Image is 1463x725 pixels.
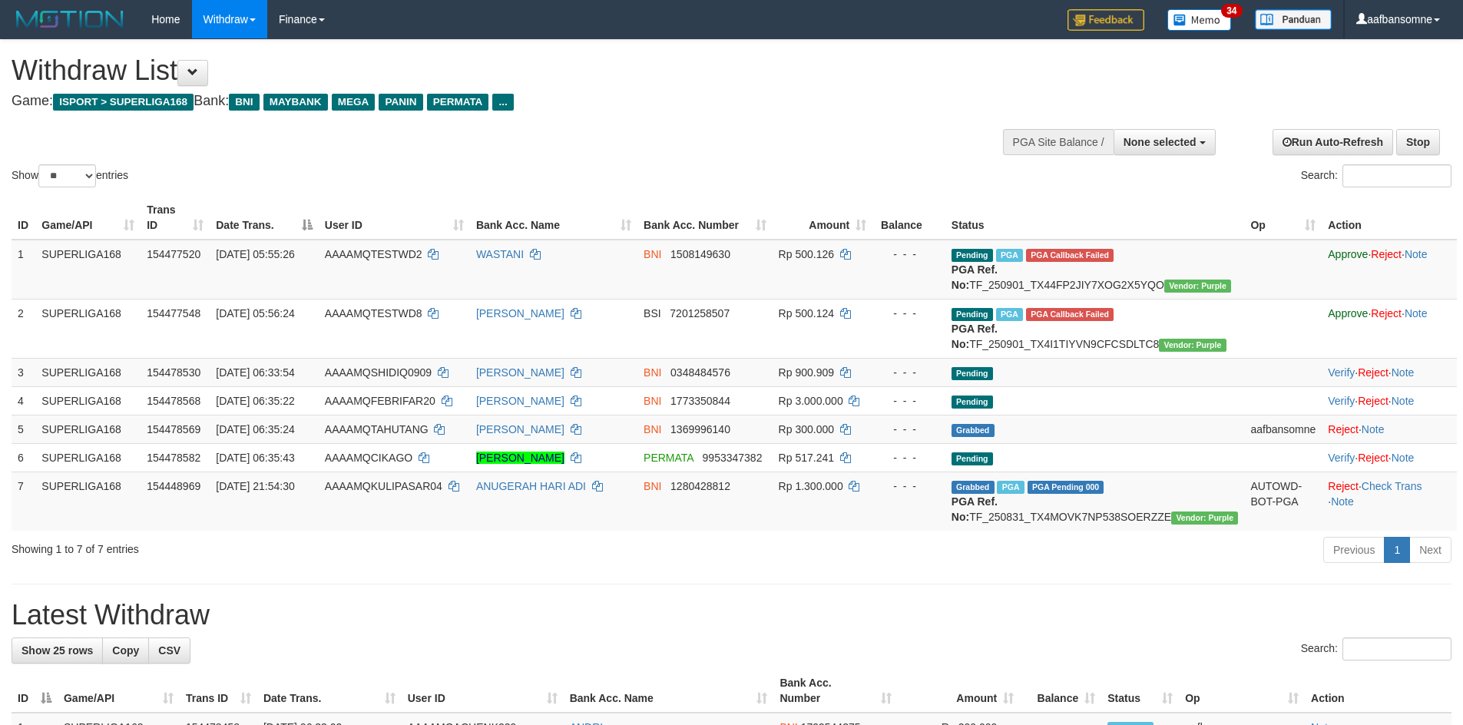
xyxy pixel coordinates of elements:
a: Verify [1328,452,1355,464]
th: Bank Acc. Number: activate to sort column ascending [773,669,898,713]
th: Op: activate to sort column ascending [1244,196,1322,240]
span: 154448969 [147,480,200,492]
th: Amount: activate to sort column ascending [898,669,1020,713]
th: Date Trans.: activate to sort column ascending [257,669,402,713]
td: SUPERLIGA168 [35,299,141,358]
span: Copy 1369996140 to clipboard [670,423,730,435]
span: AAAAMQTAHUTANG [325,423,429,435]
span: Pending [952,249,993,262]
span: [DATE] 06:35:43 [216,452,294,464]
span: AAAAMQCIKAGO [325,452,412,464]
span: BNI [644,423,661,435]
a: Reject [1371,307,1402,319]
td: · [1322,415,1457,443]
span: Copy 0348484576 to clipboard [670,366,730,379]
input: Search: [1342,164,1451,187]
td: · · [1322,443,1457,472]
label: Search: [1301,637,1451,660]
span: Pending [952,308,993,321]
span: Copy [112,644,139,657]
th: Date Trans.: activate to sort column descending [210,196,319,240]
select: Showentries [38,164,96,187]
span: Pending [952,452,993,465]
span: ISPORT > SUPERLIGA168 [53,94,194,111]
span: AAAAMQKULIPASAR04 [325,480,442,492]
th: Trans ID: activate to sort column ascending [141,196,210,240]
th: Bank Acc. Name: activate to sort column ascending [470,196,637,240]
th: Status: activate to sort column ascending [1101,669,1179,713]
span: Rp 300.000 [779,423,834,435]
span: 154478582 [147,452,200,464]
span: PERMATA [644,452,693,464]
h4: Game: Bank: [12,94,960,109]
a: Show 25 rows [12,637,103,664]
a: [PERSON_NAME] [476,395,564,407]
th: Status [945,196,1245,240]
img: Feedback.jpg [1067,9,1144,31]
th: Bank Acc. Name: activate to sort column ascending [564,669,774,713]
span: Rp 3.000.000 [779,395,843,407]
div: - - - [879,306,939,321]
td: AUTOWD-BOT-PGA [1244,472,1322,531]
span: Vendor URL: https://trx4.1velocity.biz [1171,511,1238,525]
a: [PERSON_NAME] [476,452,564,464]
span: [DATE] 06:35:22 [216,395,294,407]
td: SUPERLIGA168 [35,472,141,531]
span: [DATE] 06:35:24 [216,423,294,435]
td: 3 [12,358,35,386]
span: Rp 500.126 [779,248,834,260]
span: 154478530 [147,366,200,379]
span: Rp 1.300.000 [779,480,843,492]
span: Vendor URL: https://trx4.1velocity.biz [1164,280,1231,293]
img: Button%20Memo.svg [1167,9,1232,31]
a: ANUGERAH HARI ADI [476,480,586,492]
td: 7 [12,472,35,531]
span: MAYBANK [263,94,328,111]
td: SUPERLIGA168 [35,443,141,472]
div: Showing 1 to 7 of 7 entries [12,535,598,557]
span: AAAAMQFEBRIFAR20 [325,395,435,407]
td: · · [1322,472,1457,531]
b: PGA Ref. No: [952,495,998,523]
span: Vendor URL: https://trx4.1velocity.biz [1159,339,1226,352]
span: BNI [644,248,661,260]
a: WASTANI [476,248,524,260]
a: Verify [1328,395,1355,407]
a: Next [1409,537,1451,563]
td: SUPERLIGA168 [35,240,141,300]
span: BSI [644,307,661,319]
a: Previous [1323,537,1385,563]
label: Search: [1301,164,1451,187]
a: Verify [1328,366,1355,379]
a: [PERSON_NAME] [476,423,564,435]
td: 6 [12,443,35,472]
th: Bank Acc. Number: activate to sort column ascending [637,196,773,240]
span: BNI [229,94,259,111]
span: ... [492,94,513,111]
img: panduan.png [1255,9,1332,30]
span: 154478568 [147,395,200,407]
span: Copy 7201258507 to clipboard [670,307,730,319]
span: Grabbed [952,424,995,437]
a: Stop [1396,129,1440,155]
td: 4 [12,386,35,415]
td: 5 [12,415,35,443]
td: · · [1322,386,1457,415]
a: Reject [1358,452,1389,464]
span: Copy 1508149630 to clipboard [670,248,730,260]
span: [DATE] 05:55:26 [216,248,294,260]
span: 154477520 [147,248,200,260]
span: Rp 900.909 [779,366,834,379]
div: - - - [879,247,939,262]
th: Game/API: activate to sort column ascending [58,669,180,713]
a: [PERSON_NAME] [476,307,564,319]
span: Pending [952,367,993,380]
td: SUPERLIGA168 [35,358,141,386]
span: Copy 1280428812 to clipboard [670,480,730,492]
b: PGA Ref. No: [952,263,998,291]
td: · · [1322,299,1457,358]
span: Marked by aafchhiseyha [997,481,1024,494]
th: Op: activate to sort column ascending [1179,669,1305,713]
span: Rp 517.241 [779,452,834,464]
span: [DATE] 05:56:24 [216,307,294,319]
